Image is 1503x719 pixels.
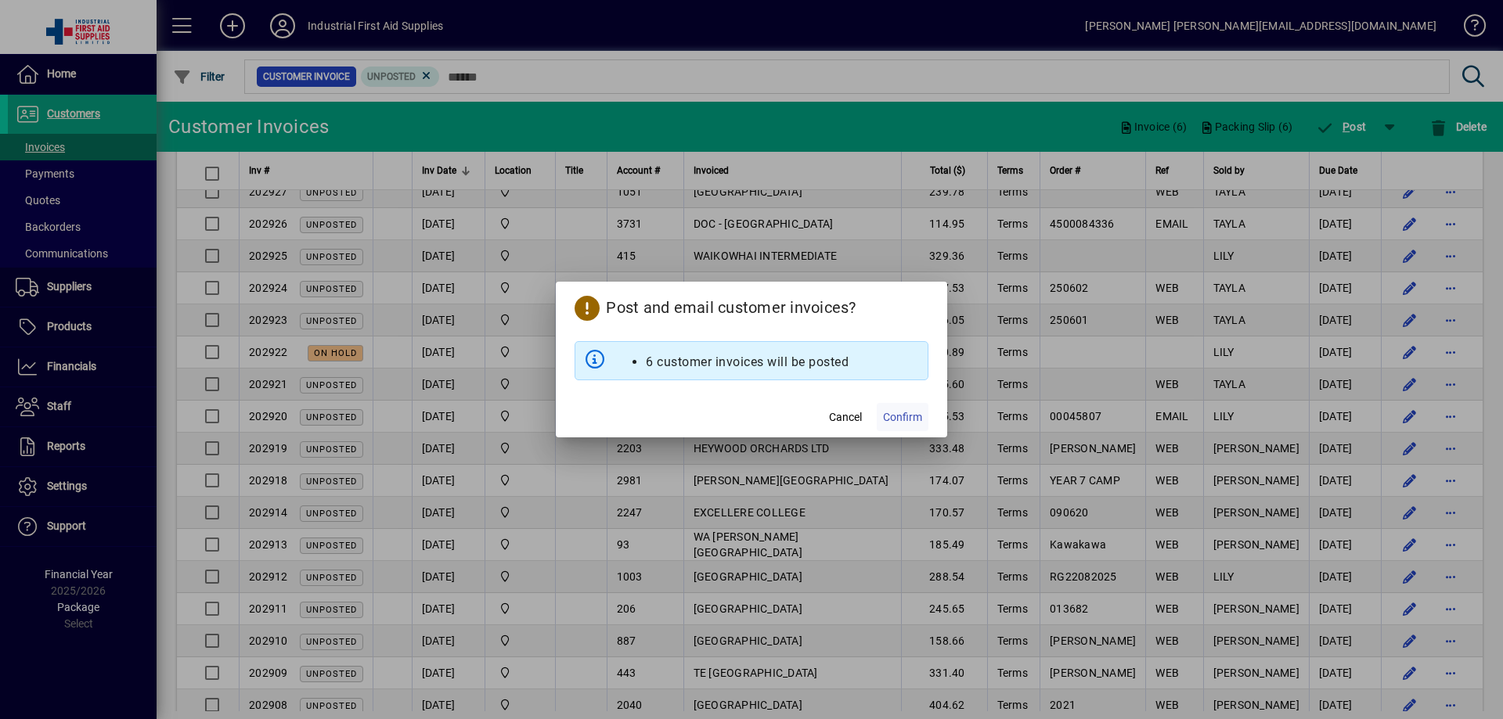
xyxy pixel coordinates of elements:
[883,409,922,426] span: Confirm
[820,403,870,431] button: Cancel
[829,409,862,426] span: Cancel
[646,353,849,372] li: 6 customer invoices will be posted
[556,282,947,329] h2: Post and email customer invoices?
[877,403,928,431] button: Confirm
